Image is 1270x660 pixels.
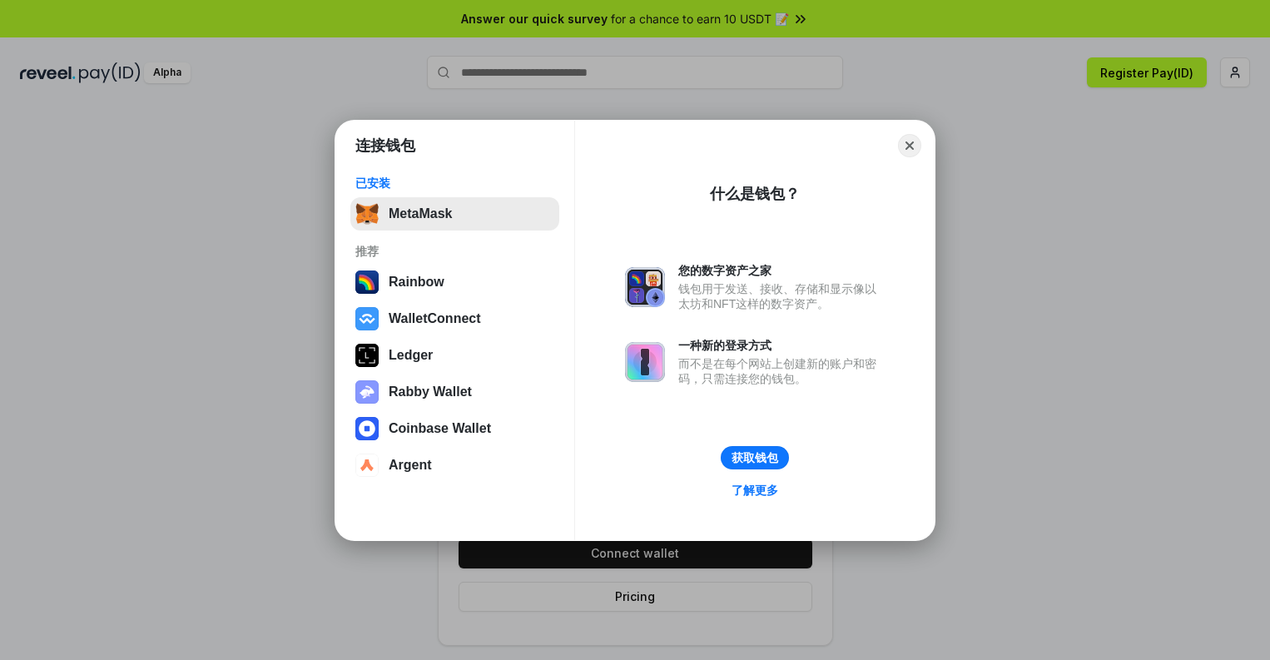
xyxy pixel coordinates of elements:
div: Rabby Wallet [389,385,472,399]
button: WalletConnect [350,302,559,335]
div: Coinbase Wallet [389,421,491,436]
button: Rainbow [350,265,559,299]
div: MetaMask [389,206,452,221]
button: Ledger [350,339,559,372]
img: svg+xml,%3Csvg%20width%3D%2228%22%20height%3D%2228%22%20viewBox%3D%220%200%2028%2028%22%20fill%3D... [355,417,379,440]
img: svg+xml,%3Csvg%20xmlns%3D%22http%3A%2F%2Fwww.w3.org%2F2000%2Fsvg%22%20fill%3D%22none%22%20viewBox... [355,380,379,404]
button: Coinbase Wallet [350,412,559,445]
div: Argent [389,458,432,473]
button: MetaMask [350,197,559,231]
img: svg+xml,%3Csvg%20width%3D%2228%22%20height%3D%2228%22%20viewBox%3D%220%200%2028%2028%22%20fill%3D... [355,307,379,330]
button: Close [898,134,921,157]
div: 获取钱包 [732,450,778,465]
a: 了解更多 [722,479,788,501]
button: 获取钱包 [721,446,789,469]
div: 已安装 [355,176,554,191]
div: Ledger [389,348,433,363]
img: svg+xml,%3Csvg%20width%3D%22120%22%20height%3D%22120%22%20viewBox%3D%220%200%20120%20120%22%20fil... [355,270,379,294]
div: WalletConnect [389,311,481,326]
h1: 连接钱包 [355,136,415,156]
div: 一种新的登录方式 [678,338,885,353]
img: svg+xml,%3Csvg%20xmlns%3D%22http%3A%2F%2Fwww.w3.org%2F2000%2Fsvg%22%20fill%3D%22none%22%20viewBox... [625,342,665,382]
img: svg+xml,%3Csvg%20width%3D%2228%22%20height%3D%2228%22%20viewBox%3D%220%200%2028%2028%22%20fill%3D... [355,454,379,477]
img: svg+xml,%3Csvg%20xmlns%3D%22http%3A%2F%2Fwww.w3.org%2F2000%2Fsvg%22%20width%3D%2228%22%20height%3... [355,344,379,367]
div: 您的数字资产之家 [678,263,885,278]
img: svg+xml,%3Csvg%20fill%3D%22none%22%20height%3D%2233%22%20viewBox%3D%220%200%2035%2033%22%20width%... [355,202,379,226]
div: 了解更多 [732,483,778,498]
button: Argent [350,449,559,482]
div: 推荐 [355,244,554,259]
img: svg+xml,%3Csvg%20xmlns%3D%22http%3A%2F%2Fwww.w3.org%2F2000%2Fsvg%22%20fill%3D%22none%22%20viewBox... [625,267,665,307]
div: Rainbow [389,275,444,290]
button: Rabby Wallet [350,375,559,409]
div: 而不是在每个网站上创建新的账户和密码，只需连接您的钱包。 [678,356,885,386]
div: 什么是钱包？ [710,184,800,204]
div: 钱包用于发送、接收、存储和显示像以太坊和NFT这样的数字资产。 [678,281,885,311]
